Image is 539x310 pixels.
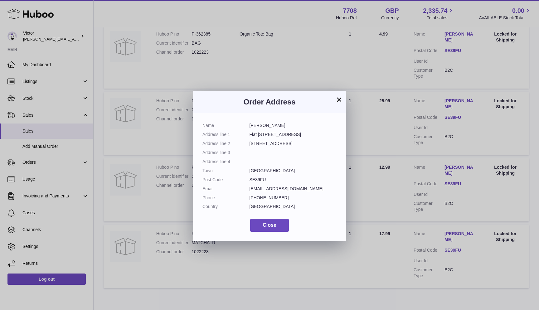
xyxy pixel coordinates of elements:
dt: Name [202,123,250,128]
dt: Post Code [202,177,250,183]
dd: [PHONE_NUMBER] [250,195,337,201]
dd: Flat [STREET_ADDRESS] [250,132,337,138]
dd: [EMAIL_ADDRESS][DOMAIN_NAME] [250,186,337,192]
dt: Town [202,168,250,174]
dd: [GEOGRAPHIC_DATA] [250,204,337,210]
button: Close [250,219,289,232]
span: Close [263,222,276,228]
dt: Address line 4 [202,159,250,165]
dd: SE39FU [250,177,337,183]
dt: Country [202,204,250,210]
dt: Email [202,186,250,192]
dt: Address line 3 [202,150,250,156]
dd: [STREET_ADDRESS] [250,141,337,147]
dd: [GEOGRAPHIC_DATA] [250,168,337,174]
dt: Phone [202,195,250,201]
dt: Address line 1 [202,132,250,138]
dt: Address line 2 [202,141,250,147]
dd: [PERSON_NAME] [250,123,337,128]
button: × [335,96,343,103]
h3: Order Address [202,97,337,107]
